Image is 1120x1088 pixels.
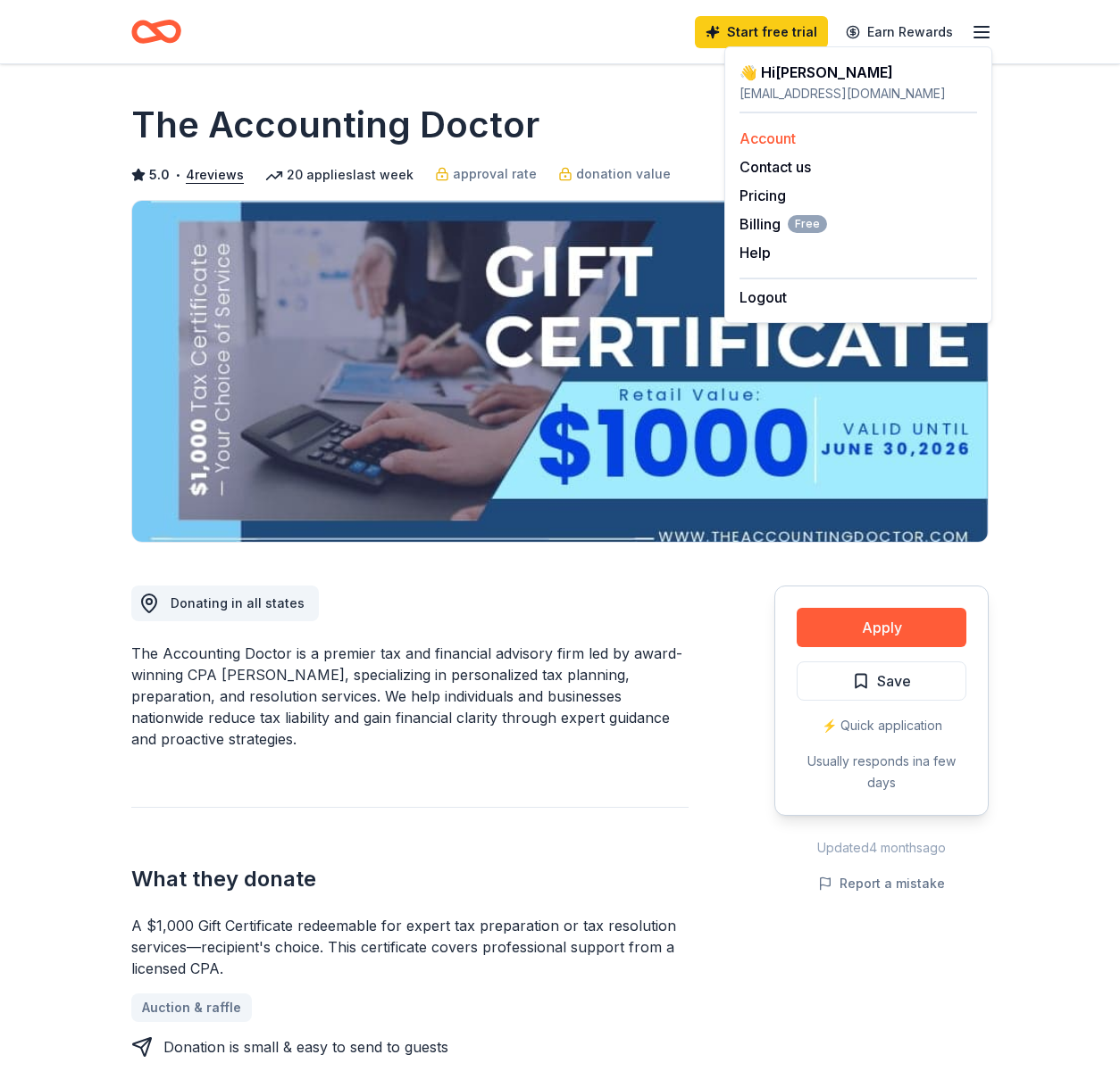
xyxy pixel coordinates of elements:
[788,215,827,233] span: Free
[740,242,771,263] button: Help
[131,865,689,893] h2: What they donate
[453,163,537,185] span: approval rate
[797,661,966,701] button: Save
[558,163,671,185] a: donation value
[171,595,305,610] span: Donating in all states
[740,62,977,83] div: 👋 Hi [PERSON_NAME]
[186,164,244,186] button: 4reviews
[877,669,911,693] span: Save
[797,751,966,793] div: Usually responds in a few days
[576,163,671,185] span: donation value
[740,156,811,178] button: Contact us
[740,213,827,235] button: BillingFree
[131,100,539,150] h1: The Accounting Doctor
[740,83,977,104] div: [EMAIL_ADDRESS][DOMAIN_NAME]
[835,16,964,48] a: Earn Rewards
[265,164,414,186] div: 20 applies last week
[818,873,945,894] button: Report a mistake
[695,16,828,48] a: Start free trial
[149,164,170,186] span: 5.0
[740,187,786,204] a: Pricing
[131,915,689,979] div: A $1,000 Gift Certificate redeemable for expert tax preparation or tax resolution services—recipi...
[163,1036,448,1058] div: Donation is small & easy to send to guests
[740,213,827,235] span: Billing
[740,129,796,147] a: Account
[131,11,181,53] a: Home
[740,287,787,308] button: Logout
[435,163,537,185] a: approval rate
[132,201,988,542] img: Image for The Accounting Doctor
[797,608,966,647] button: Apply
[175,168,181,182] span: •
[131,643,689,750] div: The Accounting Doctor is a premier tax and financial advisory firm led by award-winning CPA [PERS...
[797,715,966,736] div: ⚡️ Quick application
[774,837,989,859] div: Updated 4 months ago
